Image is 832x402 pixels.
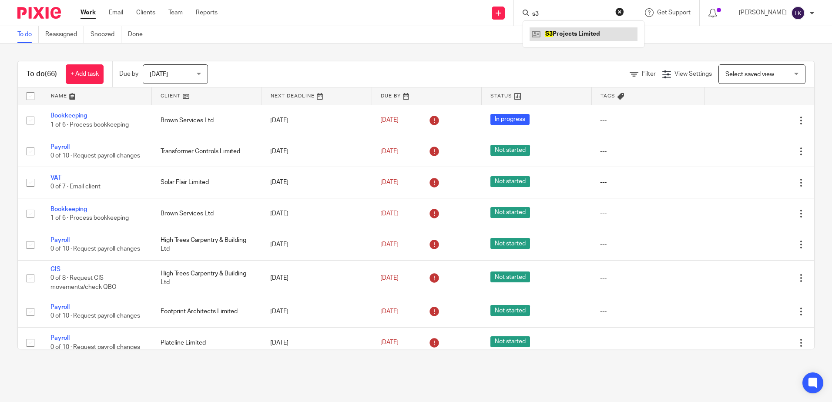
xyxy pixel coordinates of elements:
a: Bookkeeping [50,113,87,119]
a: VAT [50,175,61,181]
a: Clients [136,8,155,17]
span: Not started [490,305,530,316]
span: [DATE] [380,340,399,346]
a: Reassigned [45,26,84,43]
td: [DATE] [262,229,372,260]
td: Brown Services Ltd [152,198,262,229]
a: Team [168,8,183,17]
a: Payroll [50,304,70,310]
button: Clear [615,7,624,16]
span: [DATE] [380,241,399,248]
td: Footprint Architects Limited [152,296,262,327]
span: [DATE] [380,117,399,124]
a: Email [109,8,123,17]
span: [DATE] [150,71,168,77]
span: 1 of 6 · Process bookkeeping [50,215,129,221]
span: 0 of 10 · Request payroll changes [50,313,140,319]
td: Plateline Limited [152,327,262,358]
span: Select saved view [725,71,774,77]
a: Payroll [50,144,70,150]
span: [DATE] [380,275,399,281]
div: --- [600,240,695,249]
td: High Trees Carpentry & Building Ltd [152,260,262,296]
span: 0 of 10 · Request payroll changes [50,246,140,252]
td: [DATE] [262,327,372,358]
a: Payroll [50,335,70,341]
td: Transformer Controls Limited [152,136,262,167]
a: Payroll [50,237,70,243]
span: In progress [490,114,530,125]
input: Search [531,10,610,18]
span: Not started [490,238,530,249]
h1: To do [27,70,57,79]
a: Bookkeeping [50,206,87,212]
span: Not started [490,176,530,187]
div: --- [600,274,695,282]
span: (66) [45,70,57,77]
td: [DATE] [262,198,372,229]
td: Solar Flair Limited [152,167,262,198]
a: To do [17,26,39,43]
span: [DATE] [380,148,399,154]
a: CIS [50,266,60,272]
div: --- [600,307,695,316]
td: [DATE] [262,136,372,167]
img: Pixie [17,7,61,19]
div: --- [600,116,695,125]
div: --- [600,147,695,156]
td: [DATE] [262,105,372,136]
div: --- [600,338,695,347]
a: Work [81,8,96,17]
span: [DATE] [380,308,399,315]
div: --- [600,209,695,218]
span: Tags [601,94,615,98]
span: Not started [490,207,530,218]
td: High Trees Carpentry & Building Ltd [152,229,262,260]
div: --- [600,178,695,187]
span: [DATE] [380,211,399,217]
td: [DATE] [262,296,372,327]
span: 0 of 10 · Request payroll changes [50,344,140,350]
span: 1 of 6 · Process bookkeeping [50,122,129,128]
img: svg%3E [791,6,805,20]
a: + Add task [66,64,104,84]
span: 0 of 7 · Email client [50,184,101,190]
p: Due by [119,70,138,78]
td: Brown Services Ltd [152,105,262,136]
span: Filter [642,71,656,77]
span: Get Support [657,10,691,16]
a: Reports [196,8,218,17]
span: [DATE] [380,179,399,185]
span: 0 of 10 · Request payroll changes [50,153,140,159]
span: View Settings [674,71,712,77]
a: Done [128,26,149,43]
span: Not started [490,336,530,347]
span: 0 of 8 · Request CIS movements/check QBO [50,275,117,290]
span: Not started [490,145,530,156]
td: [DATE] [262,260,372,296]
a: Snoozed [91,26,121,43]
span: Not started [490,271,530,282]
td: [DATE] [262,167,372,198]
p: [PERSON_NAME] [739,8,787,17]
